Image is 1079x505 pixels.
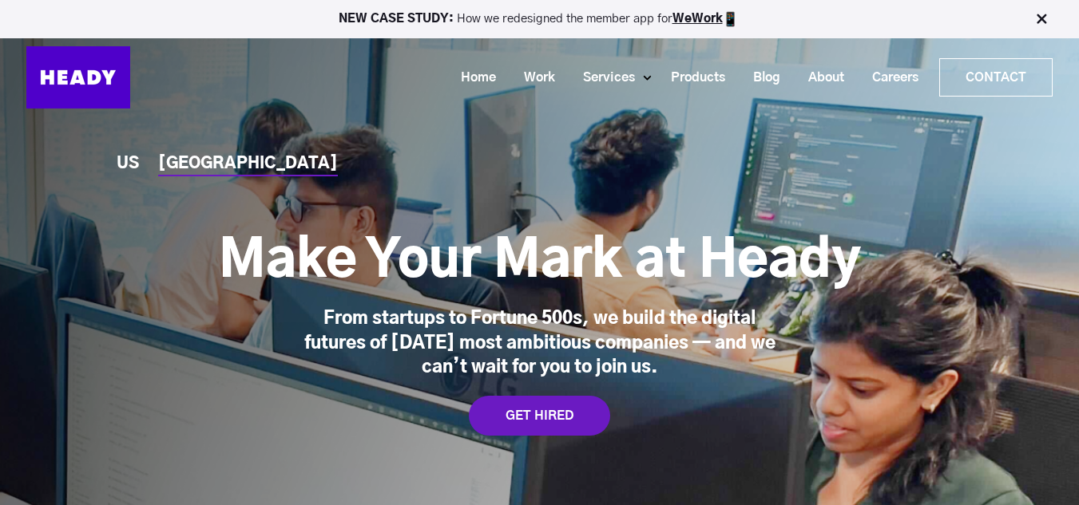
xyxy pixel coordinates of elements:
[158,156,338,172] a: [GEOGRAPHIC_DATA]
[672,13,723,25] a: WeWork
[441,63,504,93] a: Home
[219,230,861,294] h1: Make Your Mark at Heady
[26,46,130,108] img: Heady_Logo_Web-01 (1)
[852,63,926,93] a: Careers
[651,63,733,93] a: Products
[940,59,1052,96] a: Contact
[788,63,852,93] a: About
[504,63,563,93] a: Work
[339,13,457,25] strong: NEW CASE STUDY:
[563,63,643,93] a: Services
[117,156,139,172] a: US
[146,58,1053,97] div: Navigation Menu
[1033,11,1049,27] img: Close Bar
[723,11,739,27] img: app emoji
[469,396,610,436] a: GET HIRED
[292,306,787,380] div: From startups to Fortune 500s, we build the digital futures of [DATE] most ambitious companies — ...
[733,63,788,93] a: Blog
[7,11,1072,27] p: How we redesigned the member app for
